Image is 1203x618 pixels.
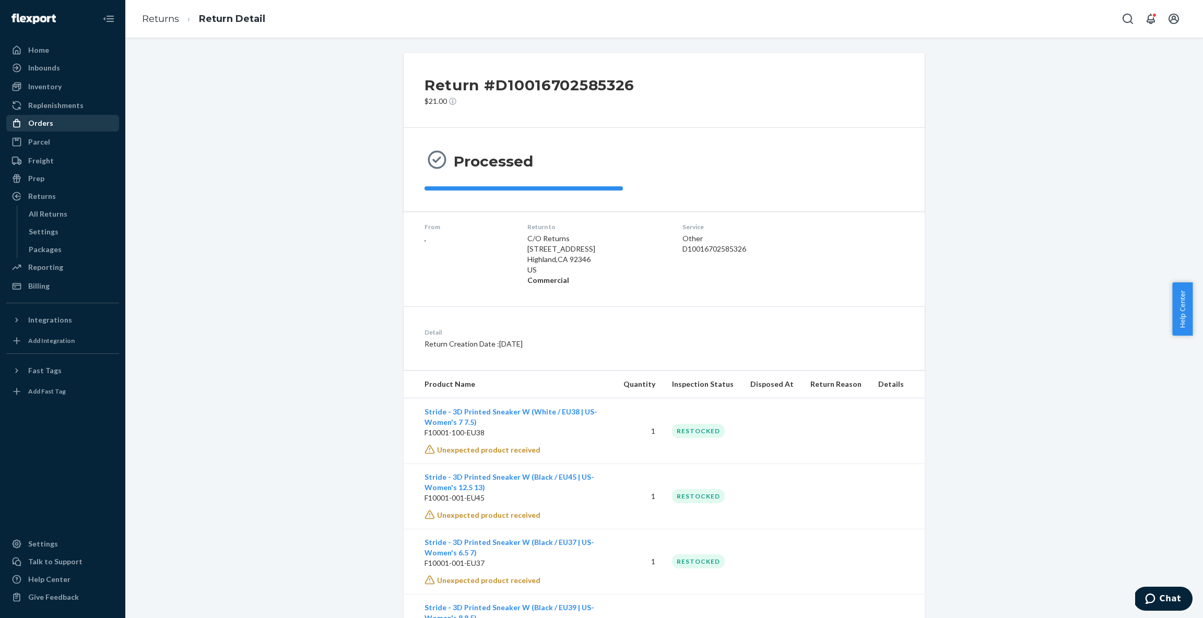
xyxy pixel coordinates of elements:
button: Integrations [6,312,119,328]
div: Returns [28,191,56,201]
a: Stride - 3D Printed Sneaker W (White / EU38 | US-Women's 7 7.5) [424,407,597,426]
p: US [527,265,666,275]
a: Returns [142,13,179,25]
th: Disposed At [742,371,802,398]
a: Returns [6,188,119,205]
div: Give Feedback [28,592,79,602]
div: Fast Tags [28,365,62,376]
button: Give Feedback [6,589,119,605]
p: $21.00 [424,96,634,106]
button: Help Center [1172,282,1193,336]
strong: Commercial [527,276,569,284]
th: Details [870,371,925,398]
div: Home [28,45,49,55]
button: Open Search Box [1117,8,1138,29]
div: Inventory [28,81,62,92]
div: RESTOCKED [672,424,725,438]
a: Freight [6,152,119,169]
a: Help Center [6,571,119,588]
div: D10016702585326 [682,244,817,254]
span: Other [682,234,703,243]
h3: Processed [454,152,533,171]
div: Billing [28,281,50,291]
a: Packages [23,241,120,258]
div: Orders [28,118,53,128]
a: All Returns [23,206,120,222]
div: Settings [28,539,58,549]
td: 1 [615,529,664,594]
a: Inventory [6,78,119,95]
th: Return Reason [802,371,870,398]
span: , [424,234,426,243]
p: F10001-001-EU37 [424,558,607,568]
img: Flexport logo [11,14,56,24]
div: Inbounds [28,63,60,73]
td: 1 [615,463,664,529]
th: Product Name [404,371,615,398]
p: C/O Returns [527,233,666,244]
div: Freight [28,156,54,166]
div: Talk to Support [28,556,82,567]
button: Fast Tags [6,362,119,379]
div: Prep [28,173,44,184]
div: Help Center [28,574,70,585]
div: Add Integration [28,336,75,345]
p: Highland , CA 92346 [527,254,666,265]
dt: Detail [424,328,713,337]
div: Integrations [28,315,72,325]
span: Unexpected product received [437,576,540,585]
button: Open notifications [1140,8,1161,29]
span: Unexpected product received [437,510,540,519]
a: Inbounds [6,60,119,76]
a: Orders [6,115,119,132]
a: Stride - 3D Printed Sneaker W (Black / EU37 | US-Women's 6.5 7) [424,538,594,557]
td: 1 [615,398,664,464]
a: Replenishments [6,97,119,114]
p: Return Creation Date : [DATE] [424,339,713,349]
a: Stride - 3D Printed Sneaker W (Black / EU45 | US-Women's 12.5 13) [424,472,594,492]
dt: From [424,222,511,231]
div: RESTOCKED [672,489,725,503]
div: Reporting [28,262,63,272]
div: Settings [29,227,58,237]
button: Talk to Support [6,553,119,570]
a: Home [6,42,119,58]
p: F10001-100-EU38 [424,427,607,438]
dt: Service [682,222,817,231]
div: Parcel [28,137,50,147]
a: Settings [6,536,119,552]
span: Unexpected product received [437,445,540,454]
a: Return Detail [199,13,265,25]
dt: Return to [527,222,666,231]
a: Add Integration [6,332,119,349]
a: Add Fast Tag [6,383,119,400]
p: [STREET_ADDRESS] [527,244,666,254]
div: Packages [29,244,62,255]
th: Inspection Status [664,371,742,398]
div: RESTOCKED [672,554,725,568]
a: Prep [6,170,119,187]
button: Open account menu [1163,8,1184,29]
a: Reporting [6,259,119,276]
a: Parcel [6,134,119,150]
a: Settings [23,223,120,240]
div: All Returns [29,209,67,219]
button: Close Navigation [98,8,119,29]
th: Quantity [615,371,664,398]
iframe: Opens a widget where you can chat to one of our agents [1135,587,1193,613]
h2: Return #D10016702585326 [424,74,634,96]
ol: breadcrumbs [134,4,274,34]
div: Add Fast Tag [28,387,66,396]
p: F10001-001-EU45 [424,493,607,503]
a: Billing [6,278,119,294]
div: Replenishments [28,100,84,111]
